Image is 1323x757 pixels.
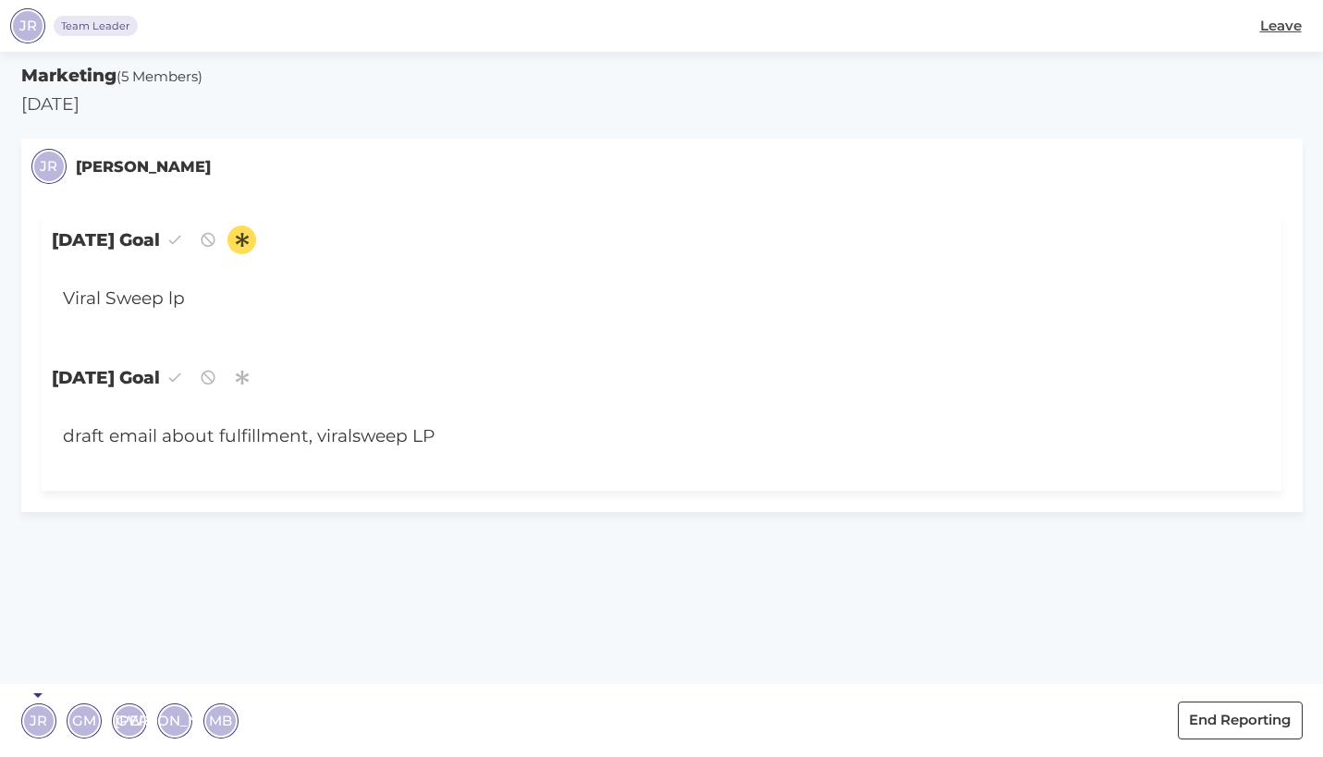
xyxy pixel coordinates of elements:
span: JR [30,710,47,731]
span: [DATE] Goal [42,215,1281,264]
small: [PERSON_NAME] [76,155,211,178]
span: MB [209,710,232,731]
div: Viral Sweep lp [52,275,1170,323]
button: Leave [1248,7,1313,45]
span: JR [19,16,37,37]
span: JR [40,156,57,177]
span: [DATE] Goal [42,353,1281,402]
p: [DATE] [21,92,1303,117]
span: (5 Members) [116,67,202,85]
button: End Reporting [1178,702,1303,739]
span: Leave [1260,16,1302,37]
span: GM [72,710,96,731]
div: draft email about fulfillment, viralsweep LP [52,413,1170,460]
span: End Reporting [1189,710,1291,731]
span: [PERSON_NAME] [115,710,236,731]
h5: Marketing [21,63,1303,89]
span: Team Leader [61,18,130,34]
